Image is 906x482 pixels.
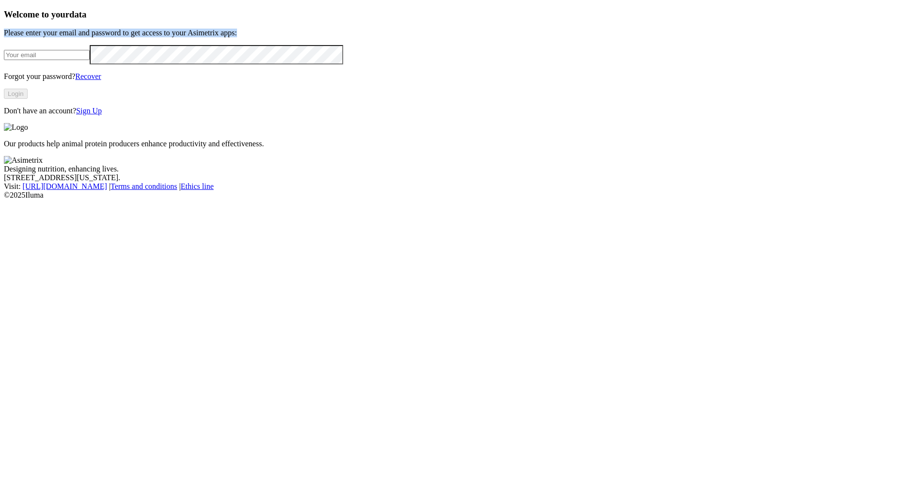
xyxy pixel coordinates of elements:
[4,107,902,115] p: Don't have an account?
[4,29,902,37] p: Please enter your email and password to get access to your Asimetrix apps:
[76,107,102,115] a: Sign Up
[4,182,902,191] div: Visit : | |
[4,89,28,99] button: Login
[75,72,101,80] a: Recover
[4,165,902,173] div: Designing nutrition, enhancing lives.
[4,140,902,148] p: Our products help animal protein producers enhance productivity and effectiveness.
[23,182,107,190] a: [URL][DOMAIN_NAME]
[111,182,177,190] a: Terms and conditions
[4,72,902,81] p: Forgot your password?
[4,191,902,200] div: © 2025 Iluma
[181,182,214,190] a: Ethics line
[69,9,86,19] span: data
[4,173,902,182] div: [STREET_ADDRESS][US_STATE].
[4,50,90,60] input: Your email
[4,9,902,20] h3: Welcome to your
[4,123,28,132] img: Logo
[4,156,43,165] img: Asimetrix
